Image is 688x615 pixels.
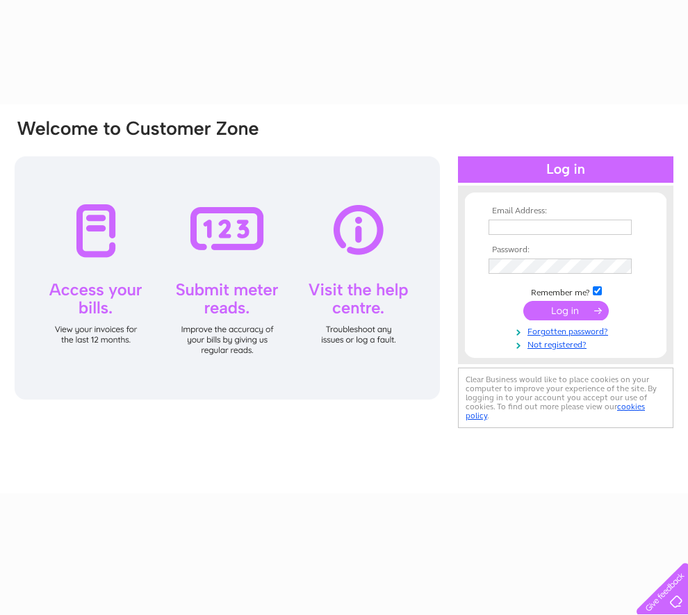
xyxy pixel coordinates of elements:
[485,206,646,216] th: Email Address:
[489,337,646,350] a: Not registered?
[466,402,645,420] a: cookies policy
[489,324,646,337] a: Forgotten password?
[523,301,609,320] input: Submit
[485,284,646,298] td: Remember me?
[485,245,646,255] th: Password:
[458,368,673,428] div: Clear Business would like to place cookies on your computer to improve your experience of the sit...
